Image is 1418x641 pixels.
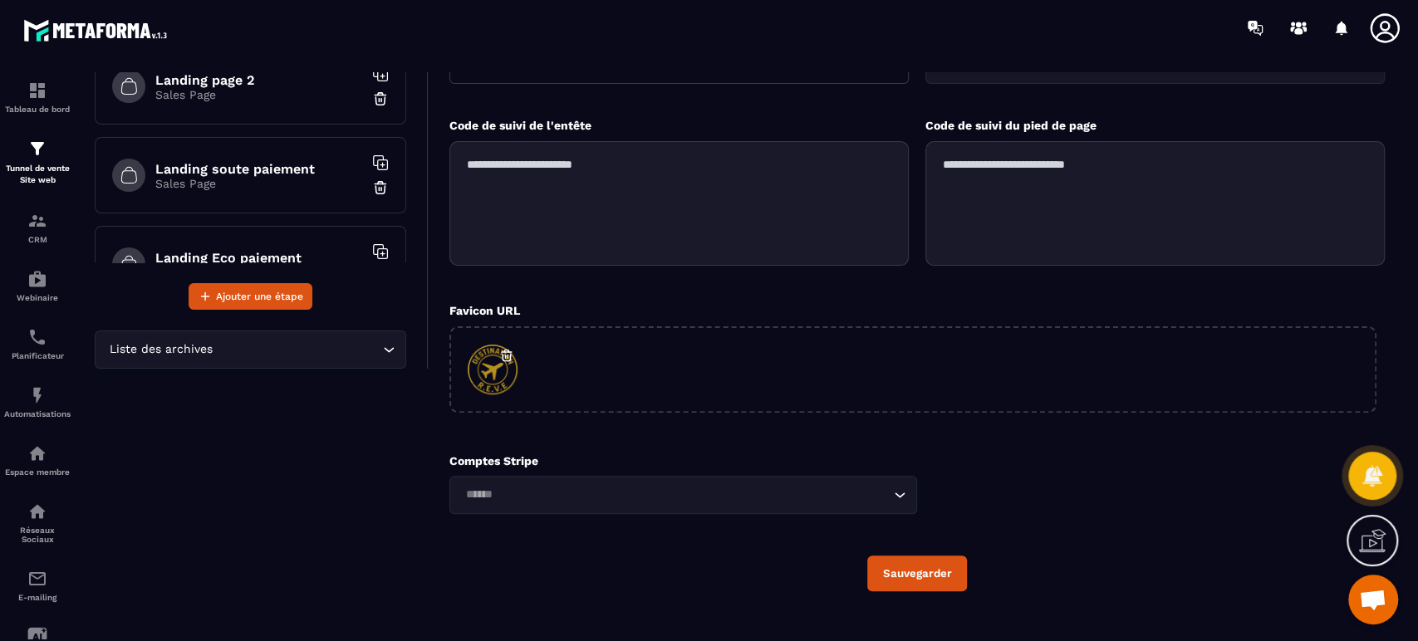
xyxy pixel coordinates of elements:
[449,454,917,467] p: Comptes Stripe
[189,283,312,310] button: Ajouter une étape
[27,569,47,589] img: email
[4,163,71,186] p: Tunnel de vente Site web
[449,119,591,132] label: Code de suivi de l'entête
[27,327,47,347] img: scheduler
[155,88,363,101] p: Sales Page
[925,119,1097,132] label: Code de suivi du pied de page
[372,91,389,107] img: trash
[1348,575,1398,624] div: Ouvrir le chat
[4,556,71,614] a: emailemailE-mailing
[4,467,71,477] p: Espace membre
[27,385,47,405] img: automations
[155,177,363,190] p: Sales Page
[216,340,379,359] input: Search for option
[449,476,917,514] div: Search for option
[4,257,71,315] a: automationsautomationsWebinaire
[4,489,71,556] a: social-networksocial-networkRéseaux Sociaux
[4,68,71,126] a: formationformationTableau de bord
[27,139,47,159] img: formation
[4,293,71,302] p: Webinaire
[27,269,47,289] img: automations
[4,526,71,544] p: Réseaux Sociaux
[105,340,216,359] span: Liste des archives
[4,409,71,418] p: Automatisations
[4,315,71,373] a: schedulerschedulerPlanificateur
[4,431,71,489] a: automationsautomationsEspace membre
[460,486,890,504] input: Search for option
[867,555,967,591] button: Sauvegarder
[4,373,71,431] a: automationsautomationsAutomatisations
[155,250,363,266] h6: Landing Eco paiement
[216,288,303,305] span: Ajouter une étape
[155,72,363,88] h6: Landing page 2
[4,198,71,257] a: formationformationCRM
[4,105,71,114] p: Tableau de bord
[27,81,47,100] img: formation
[95,330,406,369] div: Search for option
[23,15,173,46] img: logo
[27,443,47,463] img: automations
[4,235,71,244] p: CRM
[27,211,47,231] img: formation
[155,161,363,177] h6: Landing soute paiement
[372,179,389,196] img: trash
[4,351,71,360] p: Planificateur
[27,502,47,521] img: social-network
[4,126,71,198] a: formationformationTunnel de vente Site web
[4,593,71,602] p: E-mailing
[449,304,520,317] label: Favicon URL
